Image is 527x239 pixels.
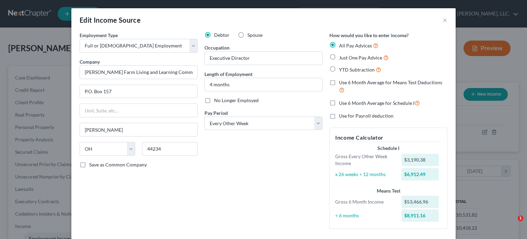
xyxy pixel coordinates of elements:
[204,110,228,116] span: Pay Period
[401,168,439,181] div: $6,912.49
[518,216,523,221] span: 1
[205,52,322,65] input: --
[332,153,398,167] div: Gross Every Other Week Income
[401,154,439,166] div: $3,190.38
[339,113,394,119] span: Use for Payroll deduction
[204,44,230,51] label: Occupation
[247,32,262,38] span: Spouse
[401,196,439,208] div: $53,466.96
[443,16,447,24] button: ×
[339,43,372,48] span: All Pay Advices
[142,142,198,156] input: Enter zip...
[335,187,442,194] div: Means Test
[332,171,398,178] div: x 26 weeks ÷ 12 months
[205,78,322,91] input: ex: 2 years
[329,32,409,39] label: How would you like to enter income?
[401,209,439,222] div: $8,911.16
[339,55,382,61] span: Just One Pay Advice
[214,32,230,38] span: Debtor
[80,123,197,136] input: Enter city...
[204,70,253,78] label: Length of Employment
[80,32,118,38] span: Employment Type
[332,212,398,219] div: ÷ 6 months
[80,85,197,98] input: Enter address...
[214,97,259,103] span: No Longer Employed
[89,162,147,167] span: Save as Common Company
[335,133,442,142] h5: Income Calculator
[80,65,198,79] input: Search company by name...
[80,59,100,65] span: Company
[504,216,520,232] iframe: Intercom live chat
[339,100,414,106] span: Use 6 Month Average for Schedule I
[339,79,442,85] span: Use 6 Month Average for Means Test Deductions
[80,15,141,25] div: Edit Income Source
[335,145,442,152] div: Schedule I
[80,104,197,117] input: Unit, Suite, etc...
[339,67,375,73] span: YTD Subtraction
[332,198,398,205] div: Gross 6 Month Income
